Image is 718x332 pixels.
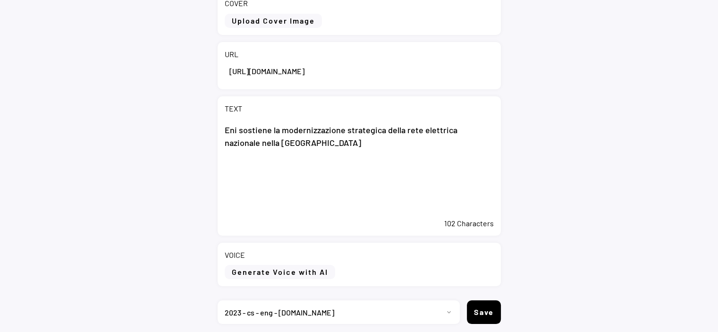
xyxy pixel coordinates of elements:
[225,218,494,229] div: 102 Characters
[225,60,494,82] input: Type here...
[467,300,501,324] button: Save
[225,14,322,28] button: Upload Cover Image
[225,250,245,260] div: VOICE
[225,49,238,60] div: URL
[225,265,335,279] button: Generate Voice with AI
[225,103,242,114] div: TEXT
